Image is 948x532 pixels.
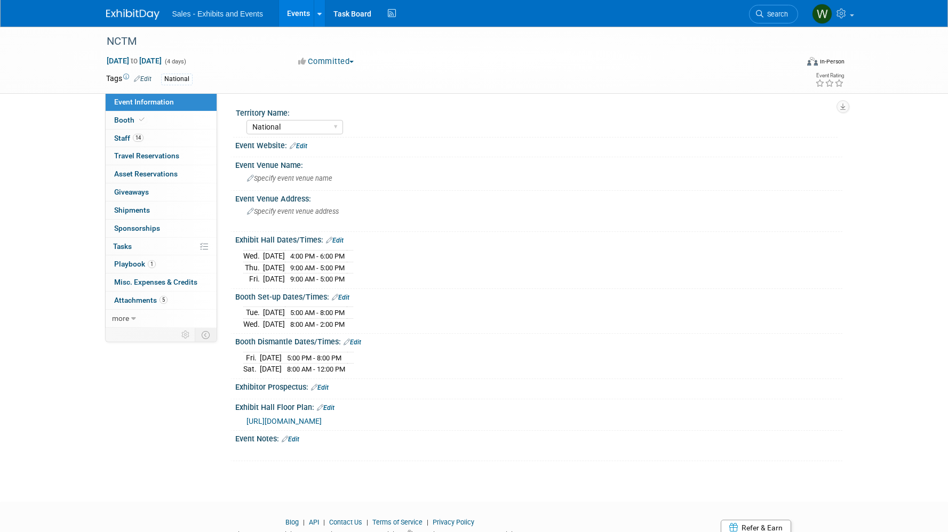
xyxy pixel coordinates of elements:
[195,328,217,342] td: Toggle Event Tabs
[344,338,361,346] a: Edit
[260,352,282,364] td: [DATE]
[235,232,842,246] div: Exhibit Hall Dates/Times:
[106,9,160,20] img: ExhibitDay
[148,260,156,268] span: 1
[235,138,842,151] div: Event Website:
[300,518,307,526] span: |
[294,56,358,67] button: Committed
[235,191,842,204] div: Event Venue Address:
[172,10,263,18] span: Sales - Exhibits and Events
[815,73,844,78] div: Event Rating
[235,289,842,303] div: Booth Set-up Dates/Times:
[263,262,285,273] td: [DATE]
[106,147,217,165] a: Travel Reservations
[290,264,345,272] span: 9:00 AM - 5:00 PM
[113,242,132,251] span: Tasks
[106,183,217,201] a: Giveaways
[114,260,156,268] span: Playbook
[243,262,263,273] td: Thu.
[106,220,217,237] a: Sponsorships
[235,157,842,171] div: Event Venue Name:
[290,309,345,317] span: 5:00 AM - 8:00 PM
[106,130,217,147] a: Staff14
[106,56,162,66] span: [DATE] [DATE]
[106,292,217,309] a: Attachments5
[290,320,345,328] span: 8:00 AM - 2:00 PM
[246,417,322,425] a: [URL][DOMAIN_NAME]
[329,518,362,526] a: Contact Us
[372,518,423,526] a: Terms of Service
[263,250,285,262] td: [DATE]
[290,252,345,260] span: 4:00 PM - 6:00 PM
[164,58,186,65] span: (4 days)
[112,314,129,323] span: more
[326,237,344,244] a: Edit
[364,518,371,526] span: |
[243,364,260,375] td: Sat.
[260,364,282,375] td: [DATE]
[243,273,263,285] td: Fri.
[106,238,217,255] a: Tasks
[133,134,144,142] span: 14
[114,224,160,232] span: Sponsorships
[247,207,339,215] span: Specify event venue address
[235,334,842,348] div: Booth Dismantle Dates/Times:
[139,117,145,123] i: Booth reservation complete
[106,111,217,129] a: Booth
[243,318,263,329] td: Wed.
[263,318,285,329] td: [DATE]
[114,278,197,286] span: Misc. Expenses & Credits
[309,518,319,526] a: API
[106,273,217,291] a: Misc. Expenses & Credits
[114,134,144,142] span: Staff
[106,310,217,327] a: more
[247,174,332,182] span: Specify event venue name
[317,404,334,412] a: Edit
[114,206,150,214] span: Shipments
[263,307,285,319] td: [DATE]
[106,201,217,219] a: Shipments
[424,518,431,526] span: |
[287,354,341,362] span: 5:00 PM - 8:00 PM
[735,55,845,71] div: Event Format
[749,5,798,23] a: Search
[134,75,152,83] a: Edit
[812,4,832,24] img: William Crespo
[236,105,838,118] div: Territory Name:
[807,57,818,66] img: Format-Inperson.png
[243,307,263,319] td: Tue.
[235,431,842,445] div: Event Notes:
[819,58,845,66] div: In-Person
[763,10,788,18] span: Search
[243,250,263,262] td: Wed.
[311,384,329,391] a: Edit
[106,255,217,273] a: Playbook1
[332,294,349,301] a: Edit
[160,296,168,304] span: 5
[282,436,299,443] a: Edit
[235,399,842,413] div: Exhibit Hall Floor Plan:
[235,379,842,393] div: Exhibitor Prospectus:
[285,518,299,526] a: Blog
[321,518,328,526] span: |
[287,365,345,373] span: 8:00 AM - 12:00 PM
[114,170,178,178] span: Asset Reservations
[114,98,174,106] span: Event Information
[106,93,217,111] a: Event Information
[129,57,139,65] span: to
[114,116,147,124] span: Booth
[114,151,179,160] span: Travel Reservations
[114,296,168,304] span: Attachments
[433,518,474,526] a: Privacy Policy
[114,188,149,196] span: Giveaways
[177,328,195,342] td: Personalize Event Tab Strip
[103,32,782,51] div: NCTM
[106,73,152,85] td: Tags
[290,142,307,150] a: Edit
[243,352,260,364] td: Fri.
[263,273,285,285] td: [DATE]
[161,74,193,85] div: National
[106,165,217,183] a: Asset Reservations
[290,275,345,283] span: 9:00 AM - 5:00 PM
